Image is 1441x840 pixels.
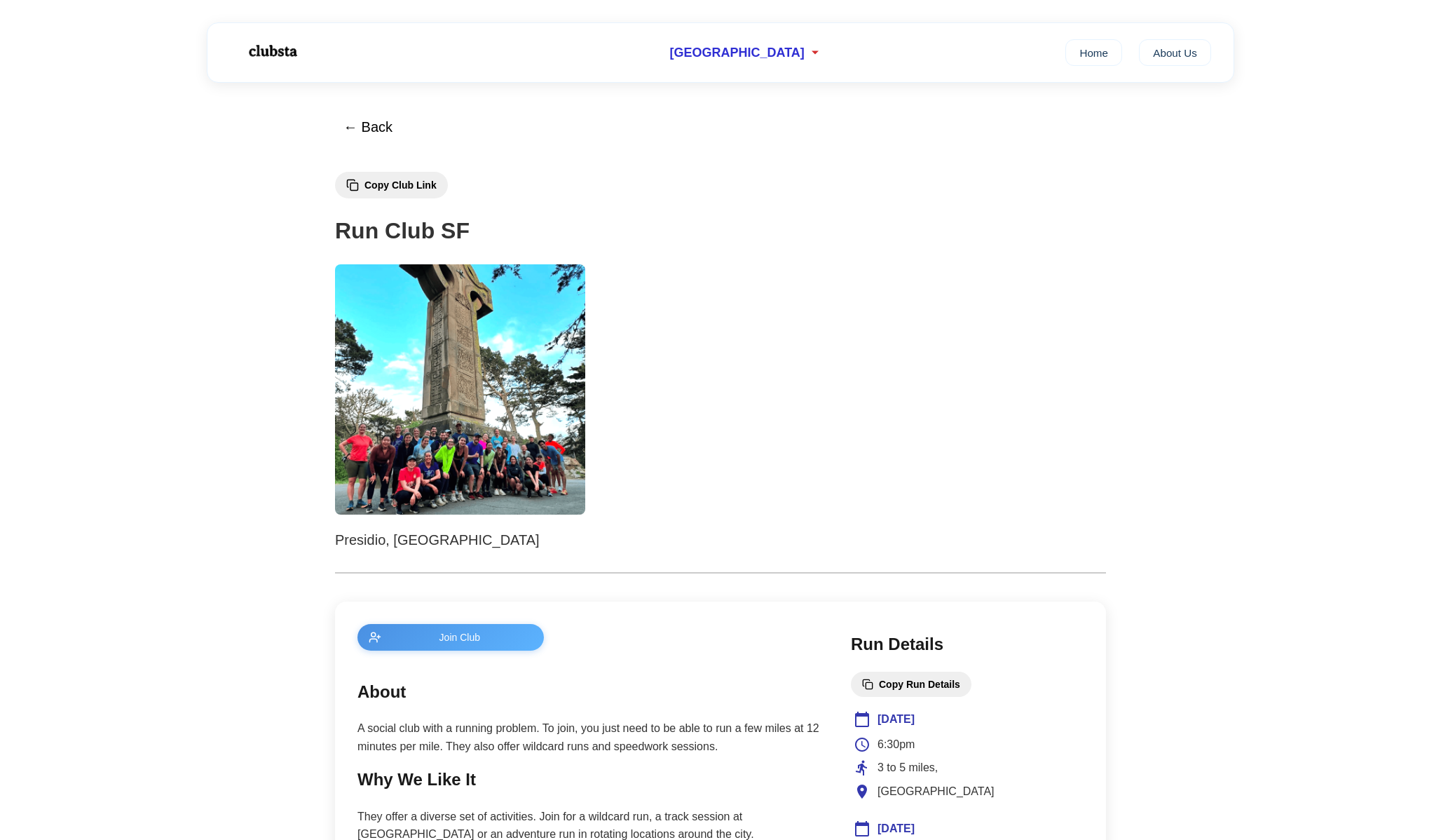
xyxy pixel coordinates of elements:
[669,46,804,60] span: [GEOGRAPHIC_DATA]
[1139,39,1211,66] a: About Us
[357,766,823,793] h2: Why We Like It
[357,719,823,755] p: A social club with a running problem. To join, you just need to be able to run a few miles at 12 ...
[851,672,971,697] button: Copy Run Details
[877,759,938,777] span: 3 to 5 miles,
[357,624,544,651] button: Join Club
[335,264,585,515] img: Run Club SF 1
[357,624,823,651] a: Join Club
[877,783,995,801] span: [GEOGRAPHIC_DATA]
[335,529,1106,551] p: Presidio, [GEOGRAPHIC_DATA]
[1065,39,1122,66] a: Home
[877,710,915,729] span: [DATE]
[335,213,1106,249] h1: Run Club SF
[335,111,401,144] button: ← Back
[364,179,437,191] span: Copy Club Link
[387,632,533,643] span: Join Club
[230,34,314,69] img: Logo
[335,172,448,198] button: Copy Club Link
[357,679,823,705] h2: About
[877,820,915,838] span: [DATE]
[877,736,915,754] span: 6:30pm
[851,631,1084,658] h2: Run Details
